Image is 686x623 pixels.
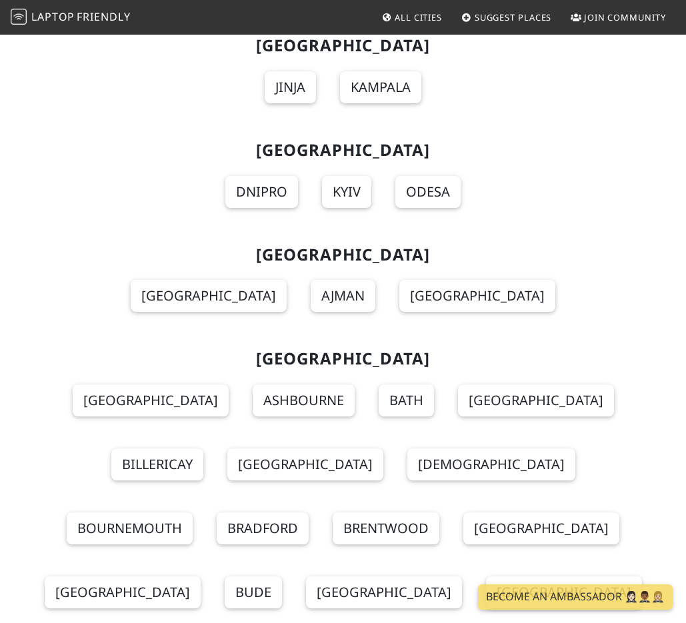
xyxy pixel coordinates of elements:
[45,576,201,608] a: [GEOGRAPHIC_DATA]
[227,448,383,480] a: [GEOGRAPHIC_DATA]
[217,512,309,544] a: Bradford
[225,576,282,608] a: Bude
[225,176,298,208] a: Dnipro
[399,280,555,312] a: [GEOGRAPHIC_DATA]
[463,512,619,544] a: [GEOGRAPHIC_DATA]
[584,11,666,23] span: Join Community
[31,141,655,160] h2: [GEOGRAPHIC_DATA]
[11,9,27,25] img: LaptopFriendly
[306,576,462,608] a: [GEOGRAPHIC_DATA]
[73,384,229,416] a: [GEOGRAPHIC_DATA]
[131,280,287,312] a: [GEOGRAPHIC_DATA]
[67,512,193,544] a: Bournemouth
[407,448,575,480] a: [DEMOGRAPHIC_DATA]
[77,9,130,24] span: Friendly
[31,245,655,265] h2: [GEOGRAPHIC_DATA]
[333,512,439,544] a: Brentwood
[31,9,75,24] span: Laptop
[395,11,442,23] span: All Cities
[265,71,316,103] a: Jinja
[31,349,655,368] h2: [GEOGRAPHIC_DATA]
[458,384,614,416] a: [GEOGRAPHIC_DATA]
[11,6,131,29] a: LaptopFriendly LaptopFriendly
[456,5,557,29] a: Suggest Places
[311,280,375,312] a: Ajman
[565,5,671,29] a: Join Community
[31,36,655,55] h2: [GEOGRAPHIC_DATA]
[475,11,552,23] span: Suggest Places
[111,448,203,480] a: Billericay
[376,5,447,29] a: All Cities
[340,71,421,103] a: Kampala
[253,384,355,416] a: Ashbourne
[379,384,434,416] a: Bath
[322,176,371,208] a: Kyiv
[395,176,461,208] a: Odesa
